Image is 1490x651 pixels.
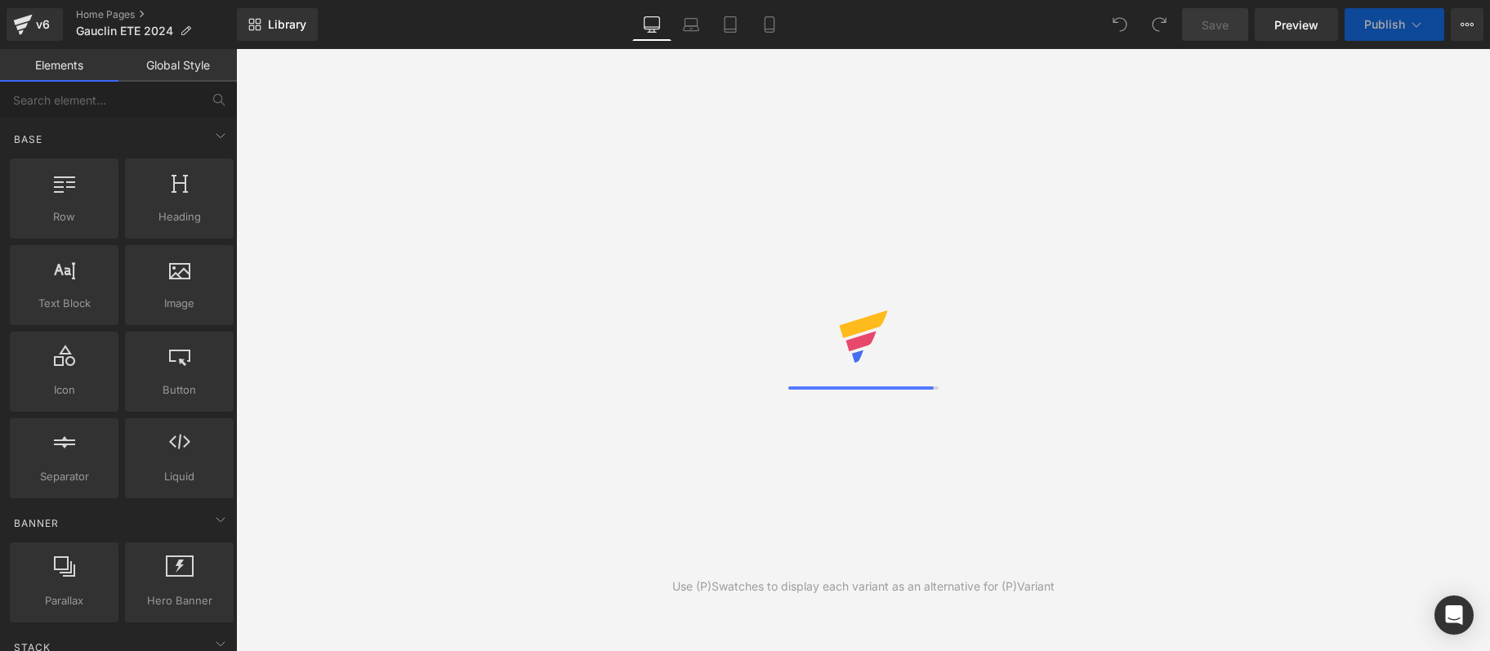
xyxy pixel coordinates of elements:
a: v6 [7,8,63,41]
span: Preview [1274,16,1318,33]
span: Publish [1364,18,1405,31]
span: Icon [15,381,114,399]
span: Parallax [15,592,114,609]
a: Tablet [711,8,750,41]
span: Image [130,295,229,312]
span: Library [268,17,306,32]
span: Text Block [15,295,114,312]
span: Row [15,208,114,225]
a: New Library [237,8,318,41]
span: Heading [130,208,229,225]
a: Preview [1255,8,1338,41]
button: Undo [1104,8,1136,41]
div: Open Intercom Messenger [1434,595,1474,635]
button: More [1451,8,1483,41]
span: Base [12,132,44,147]
span: Gauclin ETE 2024 [76,25,173,38]
div: v6 [33,14,53,35]
div: Use (P)Swatches to display each variant as an alternative for (P)Variant [672,577,1055,595]
span: Hero Banner [130,592,229,609]
span: Save [1202,16,1229,33]
span: Banner [12,515,60,531]
a: Mobile [750,8,789,41]
button: Redo [1143,8,1175,41]
a: Global Style [118,49,237,82]
a: Laptop [671,8,711,41]
span: Separator [15,468,114,485]
button: Publish [1345,8,1444,41]
span: Button [130,381,229,399]
span: Liquid [130,468,229,485]
a: Home Pages [76,8,237,21]
a: Desktop [632,8,671,41]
